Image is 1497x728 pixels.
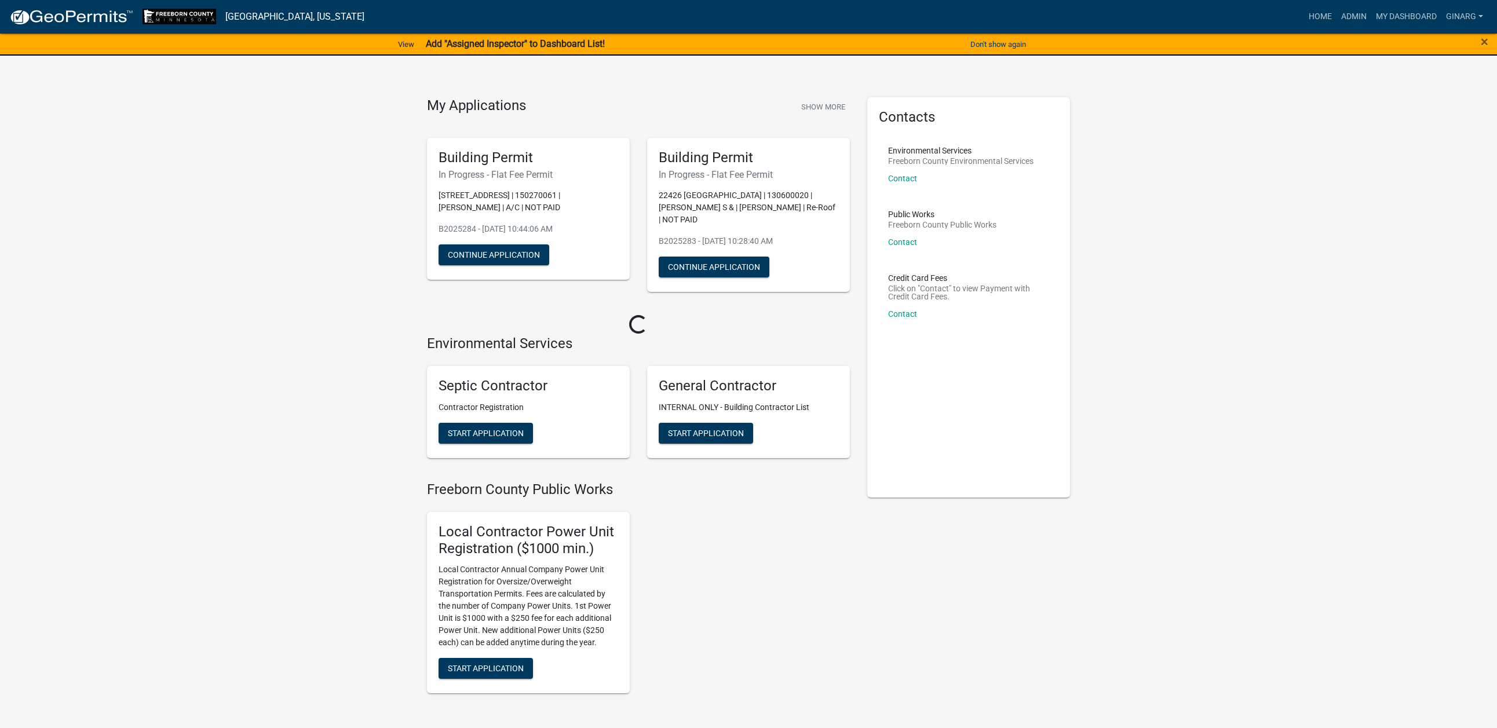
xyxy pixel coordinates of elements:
h5: Local Contractor Power Unit Registration ($1000 min.) [439,524,618,557]
h6: In Progress - Flat Fee Permit [439,169,618,180]
a: Contact [888,309,917,319]
h5: Contacts [879,109,1058,126]
p: Freeborn County Environmental Services [888,157,1034,165]
h4: Freeborn County Public Works [427,481,850,498]
a: View [393,35,419,54]
button: Close [1481,35,1488,49]
p: INTERNAL ONLY - Building Contractor List [659,401,838,414]
a: Admin [1337,6,1371,28]
p: [STREET_ADDRESS] | 150270061 | [PERSON_NAME] | A/C | NOT PAID [439,189,618,214]
h4: Environmental Services [427,335,850,352]
h5: Building Permit [659,149,838,166]
span: Start Application [448,664,524,673]
p: Credit Card Fees [888,274,1049,282]
button: Continue Application [659,257,769,277]
a: My Dashboard [1371,6,1441,28]
a: Contact [888,237,917,247]
button: Start Application [659,423,753,444]
a: Home [1304,6,1337,28]
img: Freeborn County, Minnesota [143,9,216,24]
span: Start Application [448,429,524,438]
p: B2025284 - [DATE] 10:44:06 AM [439,223,618,235]
p: Click on "Contact" to view Payment with Credit Card Fees. [888,284,1049,301]
a: Contact [888,174,917,183]
p: Local Contractor Annual Company Power Unit Registration for Oversize/Overweight Transportation Pe... [439,564,618,649]
h5: General Contractor [659,378,838,394]
p: Contractor Registration [439,401,618,414]
p: 22426 [GEOGRAPHIC_DATA] | 130600020 | [PERSON_NAME] S & | [PERSON_NAME] | Re-Roof | NOT PAID [659,189,838,226]
button: Start Application [439,658,533,679]
p: Environmental Services [888,147,1034,155]
strong: Add "Assigned Inspector" to Dashboard List! [426,38,605,49]
h5: Septic Contractor [439,378,618,394]
p: Freeborn County Public Works [888,221,996,229]
a: ginarg [1441,6,1488,28]
button: Continue Application [439,244,549,265]
h6: In Progress - Flat Fee Permit [659,169,838,180]
h4: My Applications [427,97,526,115]
button: Don't show again [966,35,1031,54]
h5: Building Permit [439,149,618,166]
a: [GEOGRAPHIC_DATA], [US_STATE] [225,7,364,27]
p: B2025283 - [DATE] 10:28:40 AM [659,235,838,247]
span: Start Application [668,429,744,438]
p: Public Works [888,210,996,218]
span: × [1481,34,1488,50]
button: Show More [797,97,850,116]
button: Start Application [439,423,533,444]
